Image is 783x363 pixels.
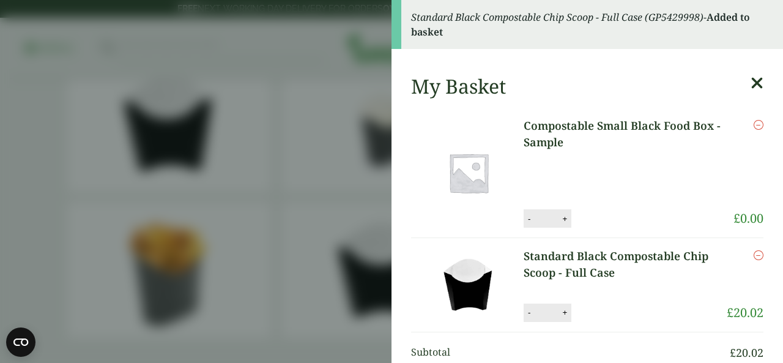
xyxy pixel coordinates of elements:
[754,248,763,263] a: Remove this item
[730,345,763,360] bdi: 20.02
[558,214,571,224] button: +
[524,214,534,224] button: -
[727,304,763,321] bdi: 20.02
[411,10,703,24] em: Standard Black Compostable Chip Scoop - Full Case (GP5429998)
[754,118,763,132] a: Remove this item
[727,304,733,321] span: £
[558,307,571,318] button: +
[524,248,727,281] a: Standard Black Compostable Chip Scoop - Full Case
[730,345,736,360] span: £
[411,345,730,361] span: Subtotal
[733,210,740,226] span: £
[414,118,524,228] img: Placeholder
[524,118,733,151] a: Compostable Small Black Food Box - Sample
[6,327,35,357] button: Open CMP widget
[733,210,763,226] bdi: 0.00
[524,307,534,318] button: -
[411,75,506,98] h2: My Basket
[414,248,524,321] img: Standard Black Compostable Chip Scoop-Full Case-0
